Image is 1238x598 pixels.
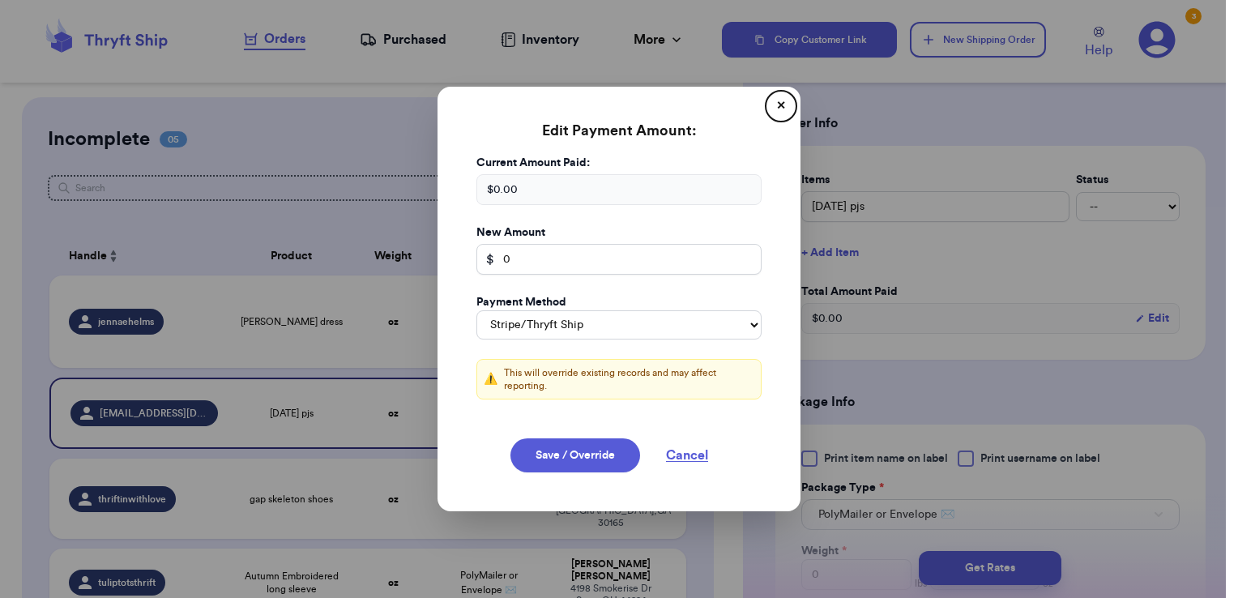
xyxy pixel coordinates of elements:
span: ⚠️ [484,371,497,387]
label: Payment Method [476,294,566,310]
p: This will override existing records and may affect reporting. [504,366,754,392]
label: Current Amount Paid: [476,155,762,171]
label: New Amount [476,224,762,241]
span: $ [486,250,494,269]
button: Cancel [647,438,728,472]
button: ✕ [768,93,794,119]
button: Save / Override [510,438,640,472]
h3: Edit Payment Amount: [457,106,781,155]
div: $ 0.00 [476,174,762,205]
